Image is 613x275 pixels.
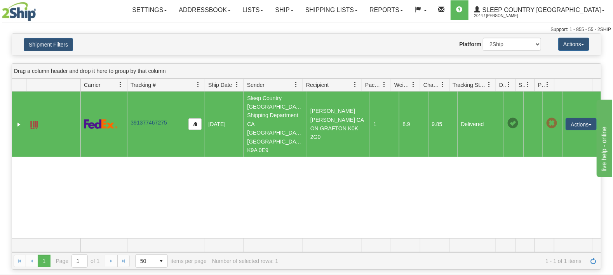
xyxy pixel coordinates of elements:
[289,78,303,91] a: Sender filter column settings
[173,0,237,20] a: Addressbook
[140,257,150,265] span: 50
[306,81,329,89] span: Recipient
[244,92,307,157] td: Sleep Country [GEOGRAPHIC_DATA] Shipping Department CA [GEOGRAPHIC_DATA] [GEOGRAPHIC_DATA] K9A 0E9
[370,92,399,157] td: 1
[12,64,601,79] div: grid grouping header
[428,92,457,157] td: 9.85
[459,40,481,48] label: Platform
[131,119,167,126] a: 391377467275
[212,258,278,264] div: Number of selected rows: 1
[30,118,38,130] a: Label
[284,258,582,264] span: 1 - 1 of 1 items
[188,118,202,130] button: Copy to clipboard
[595,98,612,177] iframe: chat widget
[135,254,207,268] span: items per page
[192,78,205,91] a: Tracking # filter column settings
[541,78,554,91] a: Pickup Status filter column settings
[348,78,362,91] a: Recipient filter column settings
[399,92,428,157] td: 8.9
[24,38,73,51] button: Shipment Filters
[364,0,409,20] a: Reports
[237,0,269,20] a: Lists
[538,81,545,89] span: Pickup Status
[126,0,173,20] a: Settings
[468,0,611,20] a: Sleep Country [GEOGRAPHIC_DATA] 2044 / [PERSON_NAME]
[558,38,589,51] button: Actions
[300,0,364,20] a: Shipping lists
[365,81,381,89] span: Packages
[135,254,168,268] span: Page sizes drop down
[269,0,299,20] a: Ship
[56,254,100,268] span: Page of 1
[84,119,118,129] img: 2 - FedEx Express®
[423,81,440,89] span: Charge
[72,255,87,267] input: Page 1
[6,5,72,14] div: live help - online
[114,78,127,91] a: Carrier filter column settings
[230,78,244,91] a: Ship Date filter column settings
[521,78,535,91] a: Shipment Issues filter column settings
[84,81,101,89] span: Carrier
[394,81,411,89] span: Weight
[499,81,506,89] span: Delivery Status
[502,78,515,91] a: Delivery Status filter column settings
[481,7,601,13] span: Sleep Country [GEOGRAPHIC_DATA]
[307,92,370,157] td: [PERSON_NAME] [PERSON_NAME] CA ON GRAFTON K0K 2G0
[2,26,611,33] div: Support: 1 - 855 - 55 - 2SHIP
[546,118,557,129] span: Pickup Not Assigned
[457,92,504,157] td: Delivered
[15,121,23,128] a: Expand
[131,81,156,89] span: Tracking #
[566,118,597,130] button: Actions
[38,255,50,267] span: Page 1
[507,118,518,129] span: On time
[378,78,391,91] a: Packages filter column settings
[587,255,599,267] a: Refresh
[407,78,420,91] a: Weight filter column settings
[2,2,36,21] img: logo2044.jpg
[247,81,265,89] span: Sender
[155,255,167,267] span: select
[208,81,232,89] span: Ship Date
[205,92,244,157] td: [DATE]
[519,81,525,89] span: Shipment Issues
[474,12,533,20] span: 2044 / [PERSON_NAME]
[453,81,486,89] span: Tracking Status
[482,78,496,91] a: Tracking Status filter column settings
[436,78,449,91] a: Charge filter column settings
